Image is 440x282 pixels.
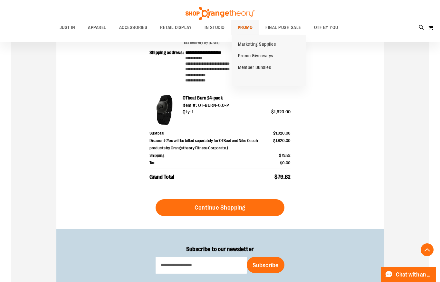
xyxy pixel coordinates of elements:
[113,20,154,35] a: ACCESSORIES
[381,267,436,282] button: Chat with an Expert
[183,95,223,100] a: OTbeat Burn 24-pack
[265,20,301,35] span: FINAL PUSH SALE
[184,40,220,45] span: Est delivery by [DATE]
[183,102,291,108] div: Item #: OT-BURN-6.0-P
[232,35,306,86] ul: PROMO
[60,20,75,35] span: JUST IN
[314,20,338,35] span: OTF BY YOU
[149,173,174,181] span: Grand Total
[53,20,82,35] a: JUST IN
[273,131,291,136] span: $1,920.00
[259,20,308,35] a: FINAL PUSH SALE
[238,65,271,71] span: Member Bundles
[396,272,432,278] span: Chat with an Expert
[149,159,155,166] span: Tax
[280,160,291,165] span: $0.00
[149,152,164,159] span: Shipping
[271,109,291,114] span: $1,920.00
[185,7,255,20] img: Shop Orangetheory
[253,262,279,269] span: Subscribe
[81,20,113,35] a: APPAREL
[238,53,273,60] span: Promo Giveaways
[232,38,282,50] a: Marketing Supplies
[88,20,106,35] span: APPAREL
[205,20,225,35] span: IN STUDIO
[238,42,276,48] span: Marketing Supplies
[232,61,277,73] a: Member Bundles
[231,20,259,35] a: PROMO
[119,20,148,35] span: ACCESSORIES
[149,49,185,83] div: Shipping address:
[160,20,192,35] span: RETAIL DISPLAY
[279,153,291,158] span: $79.82
[149,95,179,125] img: OTbeat Burn 24-pack
[247,257,284,273] button: Subscribe
[232,50,280,61] a: Promo Giveaways
[272,138,291,143] span: -$1,920.00
[274,174,291,180] span: $79.82
[238,20,253,35] span: PROMO
[154,20,198,35] a: RETAIL DISPLAY
[195,204,245,211] span: Continue Shopping
[183,108,194,115] span: Qty: 1
[149,137,272,152] span: Discount (You will be billed separately for OTBeat and Nike Coach products by Orangetheory Fitnes...
[156,199,284,216] a: Continue Shopping
[149,129,164,137] span: Subtotal
[421,243,434,256] button: Back To Top
[308,20,345,35] a: OTF BY YOU
[156,245,284,257] label: Subscribe to our newsletter
[198,20,231,35] a: IN STUDIO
